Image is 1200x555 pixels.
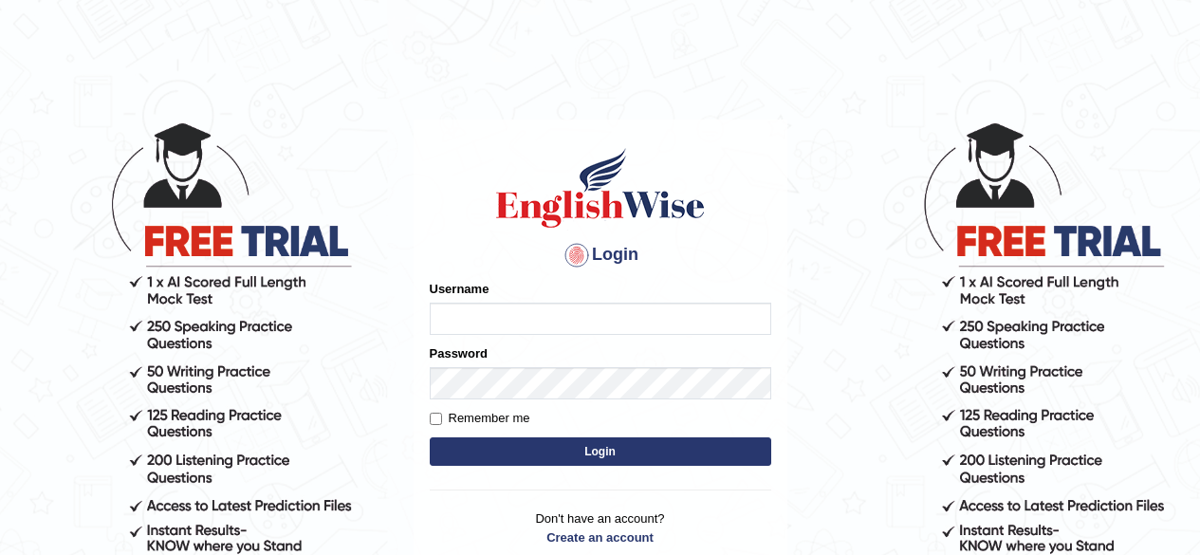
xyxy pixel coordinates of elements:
[430,409,530,428] label: Remember me
[430,344,488,362] label: Password
[492,145,709,231] img: Logo of English Wise sign in for intelligent practice with AI
[430,413,442,425] input: Remember me
[430,528,771,546] a: Create an account
[430,240,771,270] h4: Login
[430,437,771,466] button: Login
[430,280,489,298] label: Username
